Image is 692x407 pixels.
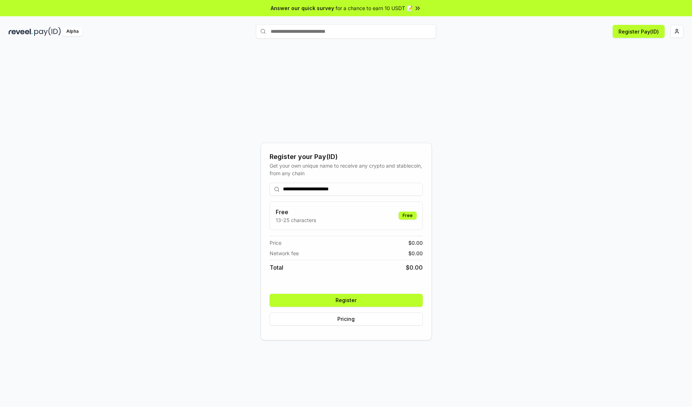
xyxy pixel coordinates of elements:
[276,216,316,224] p: 13-25 characters
[270,152,423,162] div: Register your Pay(ID)
[270,249,299,257] span: Network fee
[336,4,413,12] span: for a chance to earn 10 USDT 📝
[9,27,33,36] img: reveel_dark
[270,263,283,272] span: Total
[270,239,281,247] span: Price
[34,27,61,36] img: pay_id
[271,4,334,12] span: Answer our quick survey
[276,208,316,216] h3: Free
[613,25,665,38] button: Register Pay(ID)
[399,212,417,220] div: Free
[406,263,423,272] span: $ 0.00
[408,239,423,247] span: $ 0.00
[270,294,423,307] button: Register
[408,249,423,257] span: $ 0.00
[62,27,83,36] div: Alpha
[270,313,423,326] button: Pricing
[270,162,423,177] div: Get your own unique name to receive any crypto and stablecoin, from any chain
